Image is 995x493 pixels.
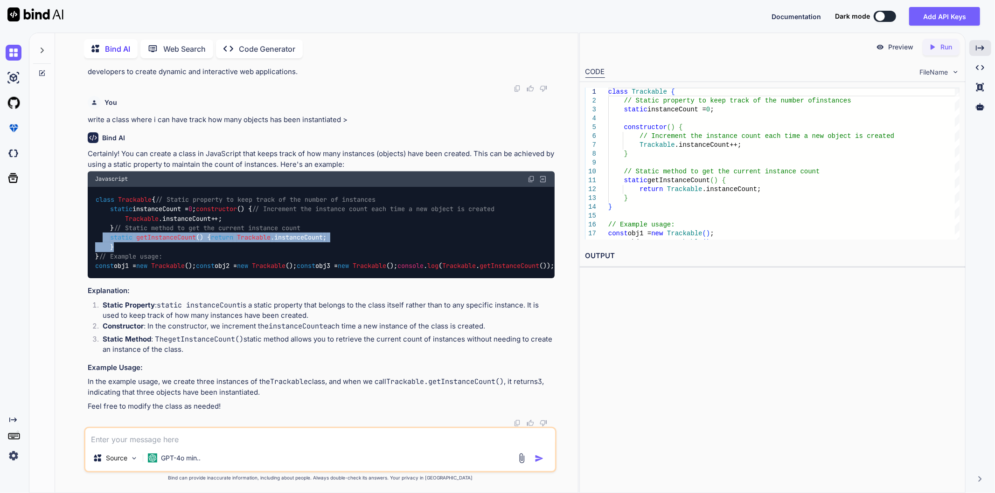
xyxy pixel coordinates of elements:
[196,262,215,270] span: const
[624,177,647,184] span: static
[585,167,596,176] div: 10
[527,419,534,427] img: like
[270,377,308,386] code: Trackable
[667,239,703,246] span: Trackable
[114,224,300,232] span: // Static method to get the current instance count
[702,230,706,237] span: (
[835,12,870,21] span: Dark mode
[876,43,884,51] img: preview
[480,262,539,270] span: getInstanceCount
[722,177,725,184] span: {
[651,239,663,246] span: new
[6,448,21,464] img: settings
[710,177,714,184] span: (
[714,177,717,184] span: )
[162,214,211,223] span: instanceCount
[103,334,555,355] p: : The static method allows you to retrieve the current count of instances without needing to crea...
[84,474,557,481] p: Bind can provide inaccurate information, including about people. Always double-check its answers....
[706,239,710,246] span: )
[772,12,821,21] button: Documentation
[136,262,147,270] span: new
[772,13,821,21] span: Documentation
[136,233,196,242] span: getInstanceCount
[535,454,544,463] img: icon
[88,286,555,296] h3: Explanation:
[816,97,851,104] span: instances
[671,88,675,96] span: {
[168,335,244,344] code: getInstanceCount()
[651,230,663,237] span: new
[585,132,596,141] div: 6
[580,245,965,267] h2: OUTPUT
[528,176,535,183] img: copy
[702,239,706,246] span: (
[6,70,21,86] img: ai-studio
[632,88,667,96] span: Trackable
[130,454,138,462] img: Pick Models
[103,322,144,330] strong: Constructor
[516,453,527,464] img: attachment
[710,106,714,113] span: ;
[628,239,651,246] span: obj2 =
[99,252,162,260] span: // Example usage:
[196,205,237,213] span: constructor
[6,120,21,136] img: premium
[585,105,596,114] div: 3
[155,195,376,204] span: // Static property to keep track of the number of instances
[608,230,628,237] span: const
[106,453,127,463] p: Source
[95,195,603,271] code: { instanceCount = ; ( ) { . ++; } ( ) { . ; } } obj1 = (); obj2 = (); obj3 = (); . ( . ());
[710,230,714,237] span: ;
[710,239,714,246] span: ;
[118,195,152,204] span: Trackable
[585,229,596,238] div: 17
[679,123,682,131] span: {
[538,377,542,386] code: 3
[608,203,612,211] span: }
[161,453,201,463] p: GPT-4o min..
[647,106,706,113] span: instanceCount =
[88,115,555,125] p: write a class where i can have track how many objects has been instantiated >
[640,185,663,193] span: return
[397,262,424,270] span: console
[252,262,285,270] span: Trackable
[297,262,315,270] span: const
[105,43,130,55] p: Bind AI
[585,158,596,167] div: 9
[585,176,596,185] div: 11
[585,123,596,132] div: 5
[88,401,555,412] p: Feel free to modify the class as needed!
[95,262,114,270] span: const
[585,238,596,247] div: 18
[110,205,132,213] span: static
[667,185,703,193] span: Trackable
[640,141,675,149] span: Trackable
[88,363,555,373] h3: Example Usage:
[667,230,703,237] span: Trackable
[103,321,555,332] p: : In the constructor, we increment the each time a new instance of the class is created.
[940,42,952,52] p: Run
[6,95,21,111] img: githubLight
[835,132,894,140] span: ject is created
[919,68,948,77] span: FileName
[103,300,555,321] p: : is a static property that belongs to the class itself rather than to any specific instance. It ...
[585,88,596,96] div: 1
[647,177,710,184] span: getInstanceCount
[608,88,628,96] span: class
[952,68,960,76] img: chevron down
[540,419,547,427] img: dislike
[125,214,159,223] span: Trackable
[269,322,323,331] code: instanceCount
[188,205,192,213] span: 0
[640,132,835,140] span: // Increment the instance count each time a new ob
[671,123,675,131] span: )
[585,141,596,150] div: 7
[667,123,671,131] span: (
[888,42,913,52] p: Preview
[608,239,628,246] span: const
[514,85,521,92] img: copy
[237,233,271,242] span: Trackable
[211,233,233,242] span: return
[706,230,710,237] span: )
[148,453,157,463] img: GPT-4o mini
